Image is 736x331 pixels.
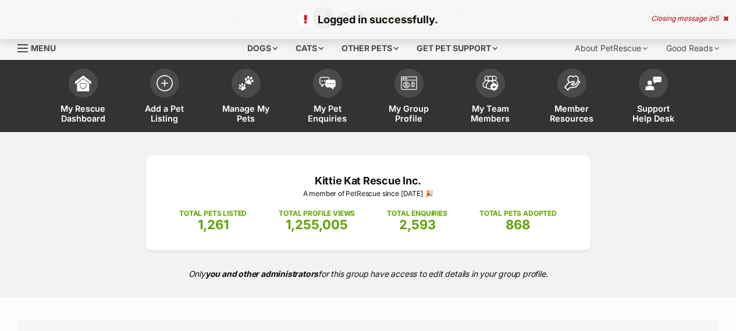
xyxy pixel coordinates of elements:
span: My Pet Enquiries [301,104,354,123]
a: My Rescue Dashboard [42,63,124,132]
span: Menu [31,43,56,53]
span: My Team Members [464,104,517,123]
img: manage-my-pets-icon-02211641906a0b7f246fdf0571729dbe1e7629f14944591b6c1af311fb30b64b.svg [238,76,254,91]
div: Other pets [333,37,407,60]
a: Menu [17,37,64,58]
p: Kittie Kat Rescue Inc. [163,173,573,188]
img: member-resources-icon-8e73f808a243e03378d46382f2149f9095a855e16c252ad45f914b54edf8863c.svg [564,75,580,91]
div: Dogs [239,37,286,60]
img: pet-enquiries-icon-7e3ad2cf08bfb03b45e93fb7055b45f3efa6380592205ae92323e6603595dc1f.svg [319,77,336,90]
img: dashboard-icon-eb2f2d2d3e046f16d808141f083e7271f6b2e854fb5c12c21221c1fb7104beca.svg [75,75,91,91]
span: Member Resources [546,104,598,123]
p: TOTAL PROFILE VIEWS [279,208,355,219]
div: About PetRescue [567,37,656,60]
strong: you and other administrators [205,269,319,279]
span: 1,255,005 [286,217,348,232]
a: Add a Pet Listing [124,63,205,132]
p: TOTAL PETS ADOPTED [479,208,557,219]
div: Good Reads [658,37,727,60]
p: TOTAL ENQUIRIES [387,208,447,219]
div: Cats [287,37,332,60]
a: My Team Members [450,63,531,132]
p: A member of PetRescue since [DATE] 🎉 [163,188,573,199]
img: help-desk-icon-fdf02630f3aa405de69fd3d07c3f3aa587a6932b1a1747fa1d2bba05be0121f9.svg [645,76,662,90]
img: team-members-icon-5396bd8760b3fe7c0b43da4ab00e1e3bb1a5d9ba89233759b79545d2d3fc5d0d.svg [482,76,499,91]
span: My Group Profile [383,104,435,123]
img: add-pet-listing-icon-0afa8454b4691262ce3f59096e99ab1cd57d4a30225e0717b998d2c9b9846f56.svg [157,75,173,91]
a: Member Resources [531,63,613,132]
a: My Group Profile [368,63,450,132]
span: 868 [506,217,530,232]
p: TOTAL PETS LISTED [179,208,247,219]
span: 2,593 [399,217,436,232]
img: group-profile-icon-3fa3cf56718a62981997c0bc7e787c4b2cf8bcc04b72c1350f741eb67cf2f40e.svg [401,76,417,90]
a: Support Help Desk [613,63,694,132]
span: 1,261 [198,217,229,232]
span: Manage My Pets [220,104,272,123]
span: Add a Pet Listing [138,104,191,123]
span: Support Help Desk [627,104,680,123]
div: Get pet support [408,37,506,60]
span: My Rescue Dashboard [57,104,109,123]
a: My Pet Enquiries [287,63,368,132]
a: Manage My Pets [205,63,287,132]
